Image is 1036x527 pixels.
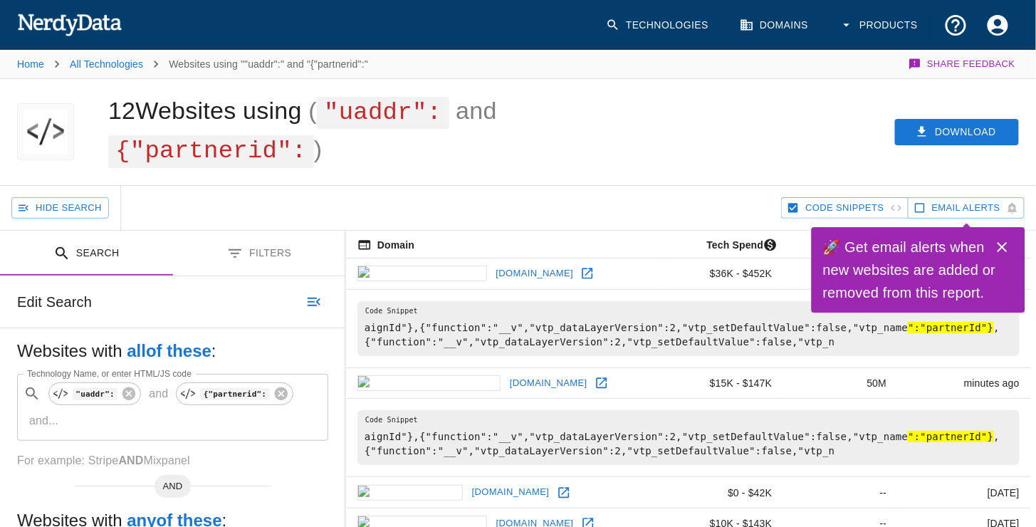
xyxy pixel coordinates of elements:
[11,197,109,219] button: Hide Search
[357,236,414,254] span: The registered domain name (i.e. "nerdydata.com").
[661,258,784,289] td: $36K - $452K
[48,382,141,405] div: "uaddr":
[895,119,1019,145] button: Download
[823,236,997,304] h6: 🚀 Get email alerts when new websites are added or removed from this report.
[357,301,1020,356] pre: aignId"},{"function":"__v","vtp_dataLayerVersion":2,"vtp_setDefaultValue":false,"vtp_name ,{"func...
[935,4,977,46] button: Support and Documentation
[783,367,898,399] td: 50M
[357,266,487,281] img: vipgames.me icon
[17,291,92,313] h6: Edit Search
[17,452,328,469] p: For example: Stripe Mixpanel
[357,410,1020,465] pre: aignId"},{"function":"__v","vtp_dataLayerVersion":2,"vtp_setDefaultValue":false,"vtp_name ,{"func...
[805,200,884,216] span: Hide Code Snippets
[27,367,192,380] label: Technology Name, or enter HTML/JS code
[807,236,898,254] span: A page popularity ranking based on a domain's backlinks. Smaller numbers signal more popular doma...
[781,197,908,219] button: Hide Code Snippets
[143,385,174,402] p: and
[17,10,122,38] img: NerdyData.com
[898,367,1031,399] td: minutes ago
[357,485,463,501] img: adxs.com icon
[783,258,898,289] td: 24M
[449,97,497,124] span: and
[977,4,1019,46] button: Account Settings
[591,372,612,394] a: Open brain2train.com in new window
[577,263,598,284] a: Open vipgames.me in new window
[731,4,820,46] a: Domains
[308,97,317,124] span: (
[493,263,577,285] a: [DOMAIN_NAME]
[17,50,368,78] nav: breadcrumb
[73,388,117,400] code: "uaddr":
[108,135,314,167] span: {"partnerid":
[118,454,143,466] b: AND
[661,477,784,508] td: $0 - $42K
[469,481,553,503] a: [DOMAIN_NAME]
[23,412,64,429] p: and ...
[108,97,497,162] h1: 12 Websites using
[988,233,1017,261] button: Close
[314,135,323,162] span: )
[689,236,784,254] span: The estimated minimum and maximum annual tech spend each webpage has, based on the free, freemium...
[831,4,929,46] button: Products
[506,372,591,395] a: [DOMAIN_NAME]
[908,431,993,442] hl: ":"partnerId"}
[932,200,1000,216] span: Get email alerts with newly found website results. Click to enable.
[908,197,1025,219] button: Get email alerts with newly found website results. Click to enable.
[661,367,784,399] td: $15K - $147K
[908,322,993,333] hl: ":"partnerId"}
[906,50,1019,78] button: Share Feedback
[169,57,368,71] p: Websites using ""uaddr":" and "{"partnerid":"
[176,382,293,405] div: {"partnerid":
[17,58,44,70] a: Home
[70,58,143,70] a: All Technologies
[553,482,575,503] a: Open adxs.com in new window
[173,231,346,276] button: Filters
[127,341,211,360] b: all of these
[783,477,898,508] td: --
[965,426,1019,480] iframe: Drift Widget Chat Controller
[155,479,192,494] span: AND
[23,103,68,160] img: ""uaddr":" and "{"partnerid":" logo
[357,375,501,391] img: brain2train.com icon
[200,388,269,400] code: {"partnerid":
[597,4,720,46] a: Technologies
[17,340,328,362] h5: Websites with :
[317,97,449,129] span: "uaddr":
[898,477,1031,508] td: [DATE]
